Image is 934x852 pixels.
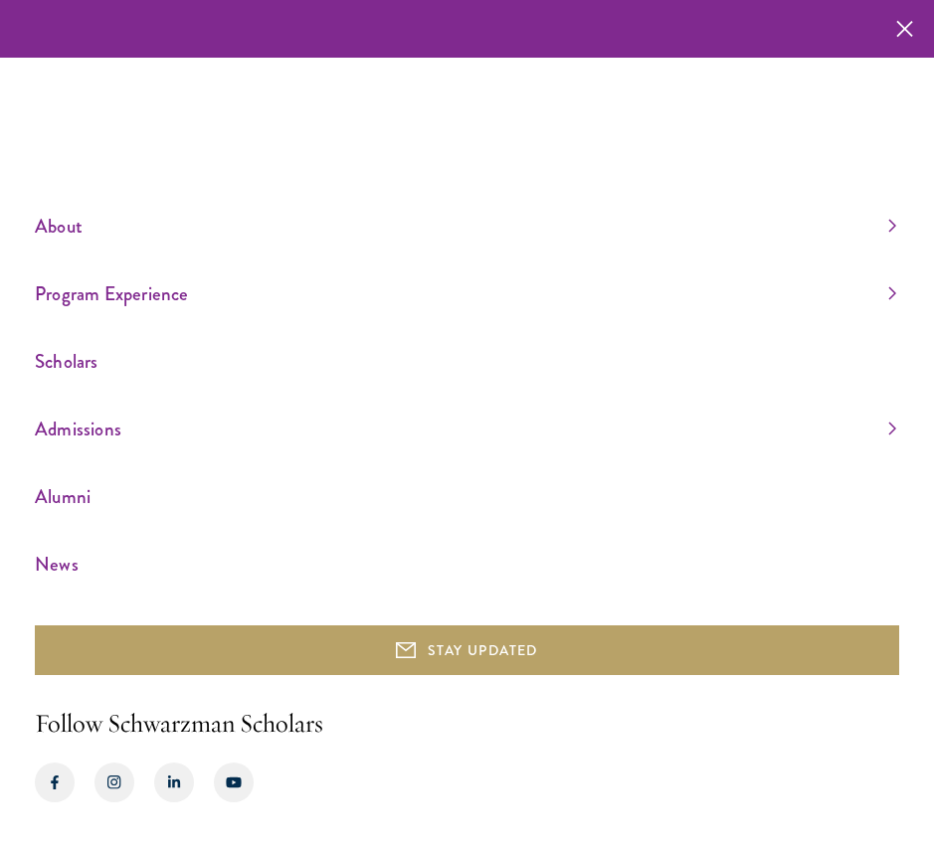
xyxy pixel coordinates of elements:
[35,705,899,743] h2: Follow Schwarzman Scholars
[35,277,896,310] a: Program Experience
[35,480,896,513] a: Alumni
[35,548,896,581] a: News
[35,413,896,445] a: Admissions
[35,210,896,243] a: About
[35,345,896,378] a: Scholars
[35,625,899,675] button: STAY UPDATED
